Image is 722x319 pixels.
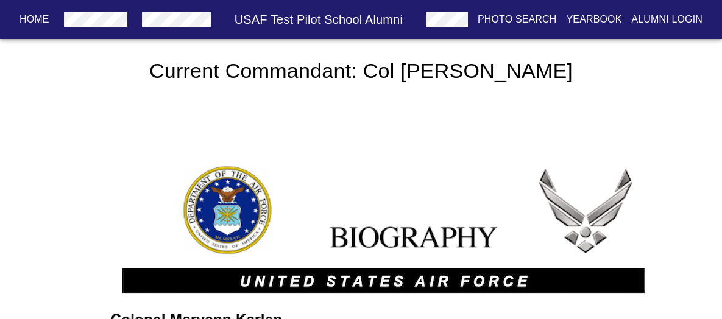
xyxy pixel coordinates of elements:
button: Home [15,9,54,30]
button: Photo Search [473,9,562,30]
h4: Current Commandant: Col [PERSON_NAME] [149,58,573,84]
button: Alumni Login [627,9,708,30]
button: Yearbook [561,9,626,30]
p: Alumni Login [632,12,703,27]
p: Home [19,12,49,27]
p: Yearbook [566,12,621,27]
h6: USAF Test Pilot School Alumni [216,10,422,29]
p: Photo Search [478,12,557,27]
